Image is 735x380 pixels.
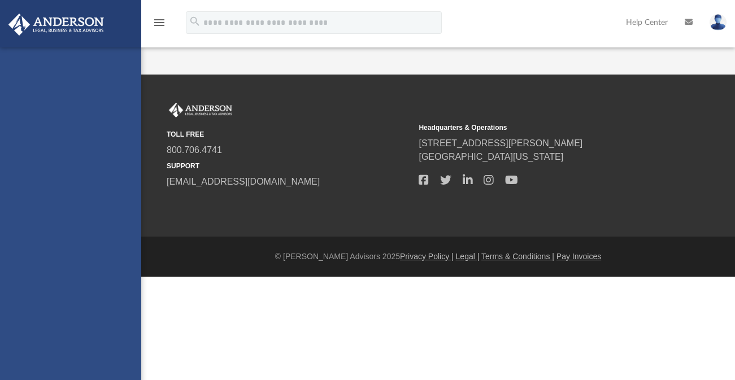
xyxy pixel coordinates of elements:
[167,129,411,139] small: TOLL FREE
[400,252,454,261] a: Privacy Policy |
[710,14,727,30] img: User Pic
[556,252,601,261] a: Pay Invoices
[456,252,480,261] a: Legal |
[153,16,166,29] i: menu
[419,152,563,161] a: [GEOGRAPHIC_DATA][US_STATE]
[167,103,234,117] img: Anderson Advisors Platinum Portal
[167,145,222,155] a: 800.706.4741
[189,15,201,28] i: search
[141,251,735,263] div: © [PERSON_NAME] Advisors 2025
[5,14,107,36] img: Anderson Advisors Platinum Portal
[419,123,663,133] small: Headquarters & Operations
[167,161,411,171] small: SUPPORT
[153,21,166,29] a: menu
[481,252,554,261] a: Terms & Conditions |
[419,138,582,148] a: [STREET_ADDRESS][PERSON_NAME]
[167,177,320,186] a: [EMAIL_ADDRESS][DOMAIN_NAME]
